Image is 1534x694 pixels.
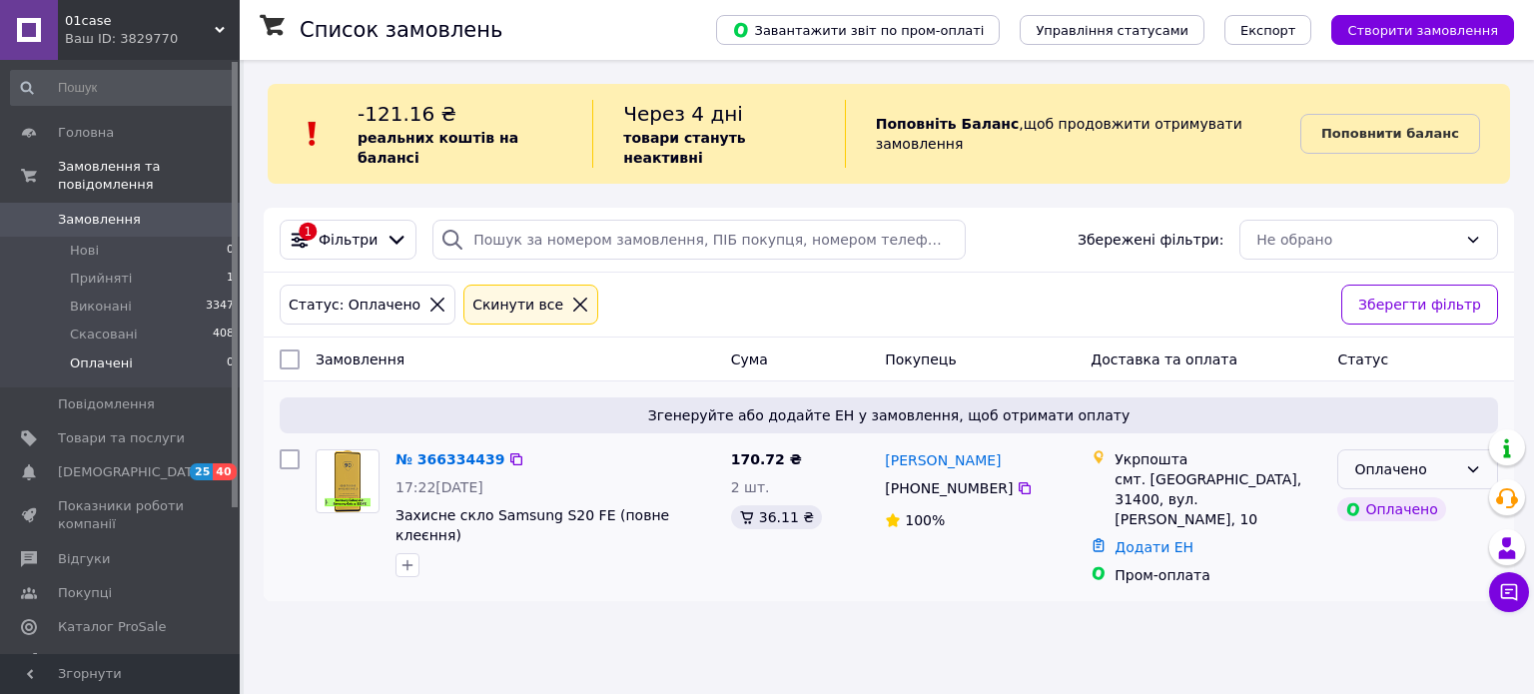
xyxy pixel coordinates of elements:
span: Повідомлення [58,395,155,413]
a: № 366334439 [395,451,504,467]
span: Нові [70,242,99,260]
div: Укрпошта [1115,449,1321,469]
div: Не обрано [1256,229,1457,251]
button: Експорт [1224,15,1312,45]
span: 17:22[DATE] [395,479,483,495]
span: Статус [1337,351,1388,367]
a: Створити замовлення [1311,21,1514,37]
span: Головна [58,124,114,142]
div: Статус: Оплачено [285,294,424,316]
span: Згенеруйте або додайте ЕН у замовлення, щоб отримати оплату [288,405,1490,425]
button: Зберегти фільтр [1341,285,1498,325]
span: Завантажити звіт по пром-оплаті [732,21,984,39]
span: Створити замовлення [1347,23,1498,38]
button: Створити замовлення [1331,15,1514,45]
h1: Список замовлень [300,18,502,42]
div: Оплачено [1354,458,1457,480]
span: Покупець [885,351,956,367]
div: Cкинути все [468,294,567,316]
span: Каталог ProSale [58,618,166,636]
span: Прийняті [70,270,132,288]
span: Зберегти фільтр [1358,294,1481,316]
div: смт. [GEOGRAPHIC_DATA], 31400, вул. [PERSON_NAME], 10 [1115,469,1321,529]
div: , щоб продовжити отримувати замовлення [845,100,1300,168]
div: 36.11 ₴ [731,505,822,529]
span: 25 [190,463,213,480]
span: 40 [213,463,236,480]
div: Оплачено [1337,497,1445,521]
span: Cума [731,351,768,367]
span: 1 [227,270,234,288]
span: Доставка та оплата [1091,351,1237,367]
span: Відгуки [58,550,110,568]
div: Ваш ID: 3829770 [65,30,240,48]
img: :exclamation: [298,119,328,149]
div: Пром-оплата [1115,565,1321,585]
span: 170.72 ₴ [731,451,802,467]
span: 408 [213,326,234,344]
a: Фото товару [316,449,380,513]
span: Замовлення та повідомлення [58,158,240,194]
span: [DEMOGRAPHIC_DATA] [58,463,206,481]
span: Аналітика [58,652,127,670]
input: Пошук за номером замовлення, ПІБ покупця, номером телефону, Email, номером накладної [432,220,965,260]
a: Поповнити баланс [1300,114,1480,154]
b: товари стануть неактивні [623,130,745,166]
span: Скасовані [70,326,138,344]
span: 01case [65,12,215,30]
span: Замовлення [58,211,141,229]
span: 100% [905,512,945,528]
b: Поповніть Баланс [876,116,1020,132]
span: Замовлення [316,351,404,367]
span: Показники роботи компанії [58,497,185,533]
a: [PERSON_NAME] [885,450,1001,470]
img: Фото товару [325,450,372,512]
input: Пошук [10,70,236,106]
div: [PHONE_NUMBER] [881,474,1017,502]
span: 3347 [206,298,234,316]
span: Виконані [70,298,132,316]
span: Товари та послуги [58,429,185,447]
span: Збережені фільтри: [1078,230,1223,250]
span: Управління статусами [1036,23,1188,38]
span: Покупці [58,584,112,602]
button: Чат з покупцем [1489,572,1529,612]
span: 0 [227,354,234,372]
button: Управління статусами [1020,15,1204,45]
span: Експорт [1240,23,1296,38]
a: Додати ЕН [1115,539,1193,555]
button: Завантажити звіт по пром-оплаті [716,15,1000,45]
span: 2 шт. [731,479,770,495]
b: Поповнити баланс [1321,126,1459,141]
span: Фільтри [319,230,378,250]
span: -121.16 ₴ [358,102,456,126]
span: Через 4 дні [623,102,743,126]
a: Захисне скло Samsung S20 FE (повне клеєння) [395,507,669,543]
span: 0 [227,242,234,260]
b: реальних коштів на балансі [358,130,518,166]
span: Оплачені [70,354,133,372]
